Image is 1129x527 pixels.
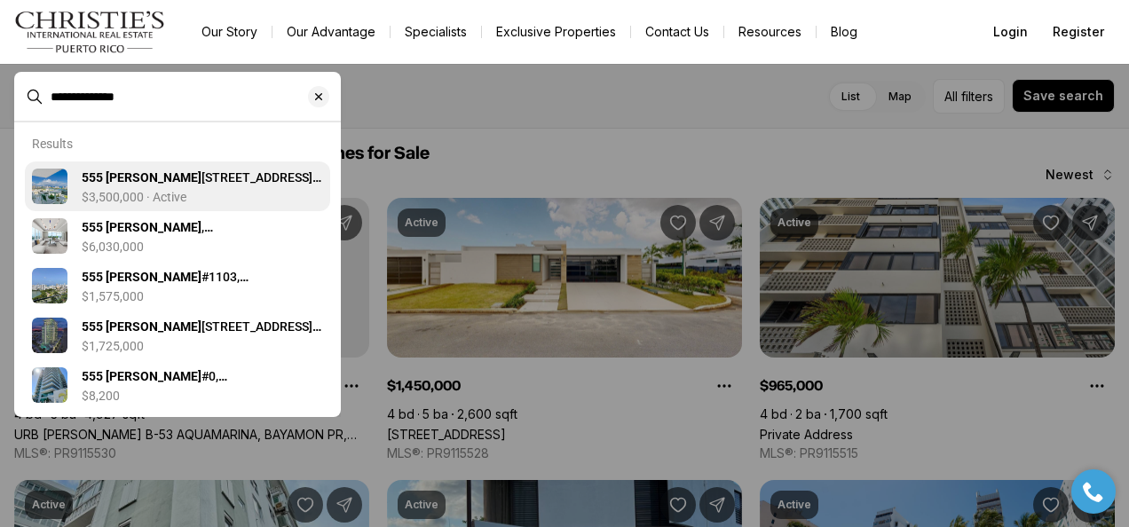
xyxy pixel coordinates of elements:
[482,20,630,44] a: Exclusive Properties
[82,369,201,383] b: 555 [PERSON_NAME]
[82,220,300,270] span: , [GEOGRAPHIC_DATA][PERSON_NAME], 00907
[631,20,723,44] button: Contact Us
[82,240,144,254] p: $6,030,000
[272,20,390,44] a: Our Advantage
[25,211,330,261] a: View details: 555 MONSERRATE
[82,369,300,419] span: #0, [GEOGRAPHIC_DATA][PERSON_NAME], 00907
[82,270,300,319] span: #1103, [GEOGRAPHIC_DATA][PERSON_NAME], 00907
[82,289,144,303] p: $1,575,000
[817,20,872,44] a: Blog
[724,20,816,44] a: Resources
[25,161,330,211] a: View details: 555 MONSERRATE ST #1404
[187,20,272,44] a: Our Story
[14,11,166,53] img: logo
[25,360,330,410] a: View details: 555 MONSERRATE #0
[32,137,73,151] p: Results
[308,73,340,121] button: Clear search input
[25,311,330,360] a: View details: 555 MONSERRATE #1004
[82,170,201,185] b: 555 [PERSON_NAME]
[1042,14,1115,50] button: Register
[82,220,201,234] b: 555 [PERSON_NAME]
[82,319,321,351] span: [STREET_ADDRESS][PERSON_NAME]
[983,14,1038,50] button: Login
[82,170,321,202] span: [STREET_ADDRESS][PERSON_NAME]
[82,319,201,334] b: 555 [PERSON_NAME]
[391,20,481,44] a: Specialists
[25,261,330,311] a: View details: 555 MONSERRATE #1103
[82,190,186,204] p: $3,500,000 · Active
[82,270,201,284] b: 555 [PERSON_NAME]
[1053,25,1104,39] span: Register
[993,25,1028,39] span: Login
[82,389,120,403] p: $8,200
[82,339,144,353] p: $1,725,000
